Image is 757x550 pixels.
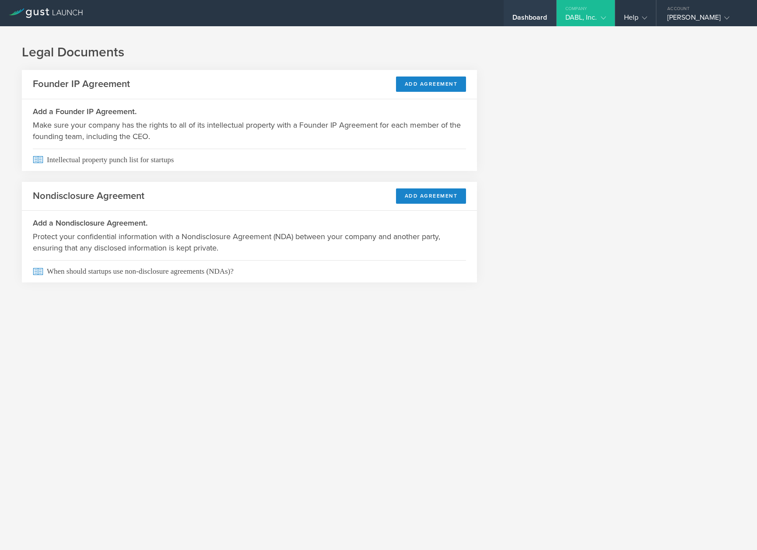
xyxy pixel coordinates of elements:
[33,260,466,282] span: When should startups use non-disclosure agreements (NDAs)?
[33,119,466,142] p: Make sure your company has the rights to all of its intellectual property with a Founder IP Agree...
[565,13,606,26] div: DABL, Inc.
[512,13,547,26] div: Dashboard
[22,44,735,61] h1: Legal Documents
[33,231,466,254] p: Protect your confidential information with a Nondisclosure Agreement (NDA) between your company a...
[33,217,466,229] h3: Add a Nondisclosure Agreement.
[22,149,477,171] a: Intellectual property punch list for startups
[396,188,466,204] button: Add Agreement
[33,190,144,202] h2: Nondisclosure Agreement
[624,13,647,26] div: Help
[33,78,130,91] h2: Founder IP Agreement
[22,260,477,282] a: When should startups use non-disclosure agreements (NDAs)?
[396,77,466,92] button: Add Agreement
[33,149,466,171] span: Intellectual property punch list for startups
[667,13,742,26] div: [PERSON_NAME]
[33,106,466,117] h3: Add a Founder IP Agreement.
